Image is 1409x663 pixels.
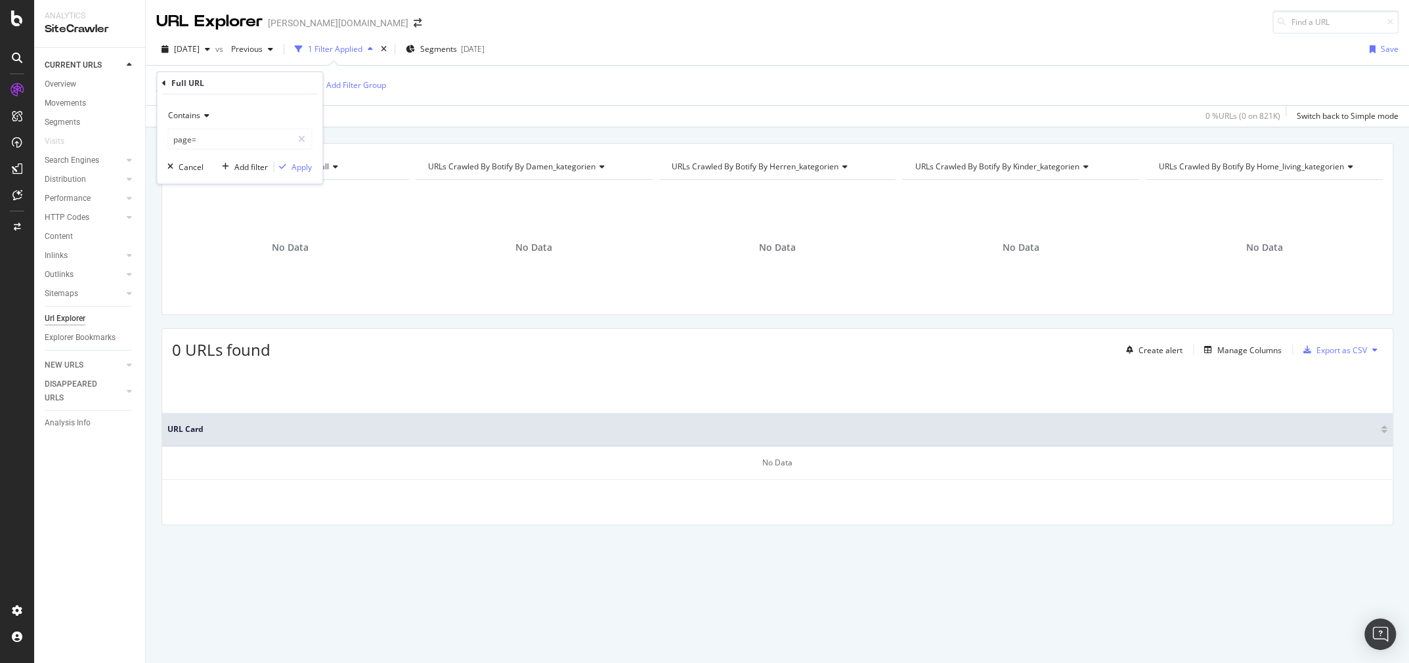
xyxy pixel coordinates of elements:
div: Manage Columns [1217,345,1282,356]
button: Cancel [162,160,204,173]
h4: URLs Crawled By Botify By herren_kategorien [669,156,884,177]
a: CURRENT URLS [45,58,123,72]
a: Analysis Info [45,416,136,430]
div: Explorer Bookmarks [45,331,116,345]
div: times [378,43,389,56]
div: Search Engines [45,154,99,167]
a: Performance [45,192,123,205]
button: Add filter [217,160,268,173]
a: Visits [45,135,77,148]
h4: URLs Crawled By Botify By home_living_kategorien [1156,156,1371,177]
button: Apply [274,160,312,173]
div: Open Intercom Messenger [1364,618,1396,650]
span: vs [215,43,226,54]
a: HTTP Codes [45,211,123,225]
div: Add filter [234,161,268,172]
div: Movements [45,96,86,110]
button: 1 Filter Applied [290,39,378,60]
a: Segments [45,116,136,129]
a: Inlinks [45,249,123,263]
button: Export as CSV [1298,339,1367,360]
div: Content [45,230,73,244]
button: Segments[DATE] [401,39,490,60]
div: Apply [292,161,312,172]
span: No Data [759,241,796,254]
span: Segments [420,43,457,54]
input: Find a URL [1272,11,1398,33]
a: Url Explorer [45,312,136,326]
div: DISAPPEARED URLS [45,377,111,405]
button: [DATE] [156,39,215,60]
span: URLs Crawled By Botify By kinder_kategorien [915,161,1079,172]
span: URLs Crawled By Botify By home_living_kategorien [1158,161,1343,172]
button: Previous [226,39,278,60]
div: Outlinks [45,268,74,282]
div: URL Explorer [156,11,263,33]
span: 0 URLs found [172,339,271,360]
a: Sitemaps [45,287,123,301]
button: Create alert [1121,339,1182,360]
div: Create alert [1138,345,1182,356]
div: Save [1381,43,1398,54]
a: Search Engines [45,154,123,167]
div: Full URL [171,77,204,89]
div: Analytics [45,11,135,22]
div: Segments [45,116,80,129]
div: Inlinks [45,249,68,263]
div: Sitemaps [45,287,78,301]
div: Analysis Info [45,416,91,430]
a: NEW URLS [45,358,123,372]
a: Overview [45,77,136,91]
div: Distribution [45,173,86,186]
div: SiteCrawler [45,22,135,37]
span: Previous [226,43,263,54]
button: Manage Columns [1199,342,1282,358]
div: CURRENT URLS [45,58,102,72]
h4: URLs Crawled By Botify By kinder_kategorien [912,156,1127,177]
a: DISAPPEARED URLS [45,377,123,405]
div: Export as CSV [1316,345,1367,356]
button: Save [1364,39,1398,60]
div: Visits [45,135,64,148]
div: Switch back to Simple mode [1297,110,1398,121]
div: Performance [45,192,91,205]
span: 2025 Aug. 11th [174,43,200,54]
div: HTTP Codes [45,211,89,225]
div: [PERSON_NAME][DOMAIN_NAME] [268,16,408,30]
span: No Data [272,241,309,254]
a: Explorer Bookmarks [45,331,136,345]
span: URLs Crawled By Botify By herren_kategorien [672,161,838,172]
span: No Data [1003,241,1039,254]
span: URLs Crawled By Botify By damen_kategorien [428,161,596,172]
div: [DATE] [461,43,485,54]
a: Distribution [45,173,123,186]
div: Url Explorer [45,312,85,326]
div: 1 Filter Applied [308,43,362,54]
a: Movements [45,96,136,110]
a: Outlinks [45,268,123,282]
div: No Data [162,446,1393,480]
span: No Data [1246,241,1283,254]
div: Add Filter Group [326,79,386,91]
button: Add Filter Group [309,77,386,93]
span: No Data [515,241,552,254]
div: arrow-right-arrow-left [414,18,422,28]
div: Cancel [179,161,204,172]
div: 0 % URLs ( 0 on 821K ) [1205,110,1280,121]
h4: URLs Crawled By Botify By damen_kategorien [425,156,641,177]
button: Switch back to Simple mode [1291,106,1398,127]
div: Overview [45,77,76,91]
div: NEW URLS [45,358,83,372]
span: URL Card [167,423,1377,435]
span: Contains [168,110,200,121]
a: Content [45,230,136,244]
